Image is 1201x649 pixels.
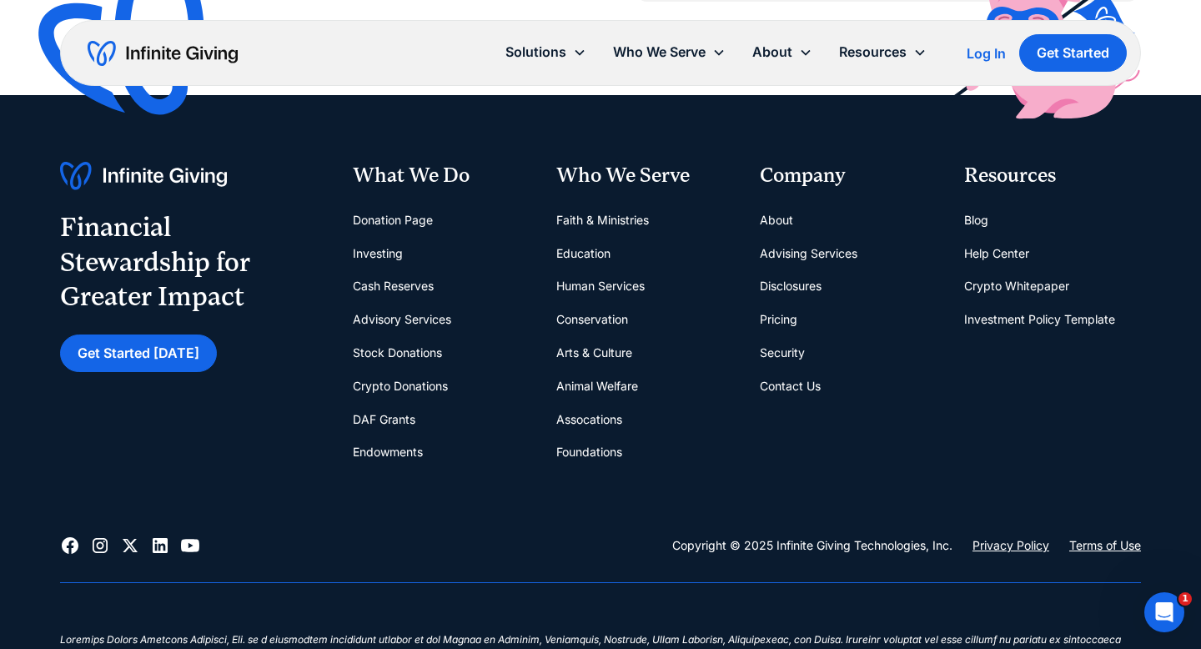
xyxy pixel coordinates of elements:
[505,41,566,63] div: Solutions
[353,403,415,436] a: DAF Grants
[353,435,423,469] a: Endowments
[760,237,857,270] a: Advising Services
[967,43,1006,63] a: Log In
[972,536,1049,556] a: Privacy Policy
[353,269,434,303] a: Cash Reserves
[1069,536,1141,556] a: Terms of Use
[556,336,632,370] a: Arts & Culture
[88,40,238,67] a: home
[60,335,217,372] a: Get Started [DATE]
[826,34,940,70] div: Resources
[556,162,733,190] div: Who We Serve
[353,336,442,370] a: Stock Donations
[556,303,628,336] a: Conservation
[672,536,952,556] div: Copyright © 2025 Infinite Giving Technologies, Inc.
[353,237,403,270] a: Investing
[739,34,826,70] div: About
[353,204,433,237] a: Donation Page
[556,370,638,403] a: Animal Welfare
[760,336,805,370] a: Security
[760,370,821,403] a: Contact Us
[1178,592,1192,606] span: 1
[964,269,1069,303] a: Crypto Whitepaper
[839,41,907,63] div: Resources
[556,435,622,469] a: Foundations
[556,204,649,237] a: Faith & Ministries
[964,162,1141,190] div: Resources
[353,162,530,190] div: What We Do
[964,204,988,237] a: Blog
[760,162,937,190] div: Company
[600,34,739,70] div: Who We Serve
[60,210,326,314] div: Financial Stewardship for Greater Impact
[492,34,600,70] div: Solutions
[556,237,611,270] a: Education
[60,610,1141,632] div: ‍ ‍ ‍
[964,303,1115,336] a: Investment Policy Template
[353,370,448,403] a: Crypto Donations
[1144,592,1184,632] iframe: Intercom live chat
[613,41,706,63] div: Who We Serve
[556,269,645,303] a: Human Services
[556,403,622,436] a: Assocations
[967,47,1006,60] div: Log In
[1019,34,1127,72] a: Get Started
[760,204,793,237] a: About
[964,237,1029,270] a: Help Center
[760,269,822,303] a: Disclosures
[353,303,451,336] a: Advisory Services
[760,303,797,336] a: Pricing
[752,41,792,63] div: About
